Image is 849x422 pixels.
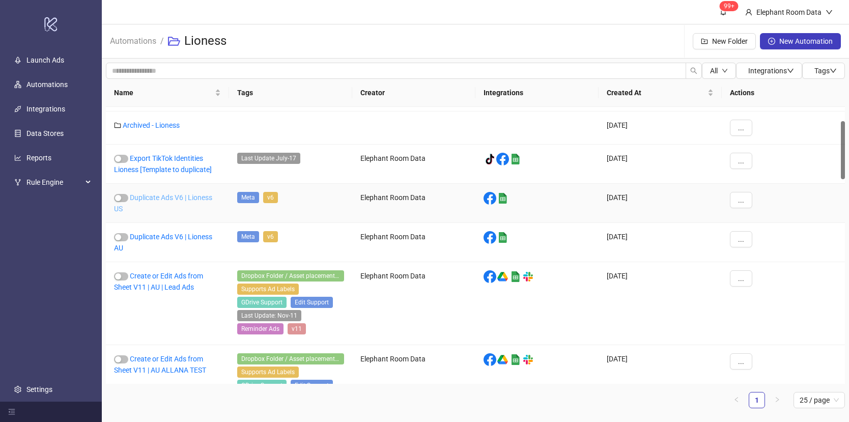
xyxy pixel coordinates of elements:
[599,145,722,184] div: [DATE]
[237,380,287,391] span: GDrive Support
[720,8,727,15] span: bell
[114,355,206,374] a: Create or Edit Ads from Sheet V11 | AU ALLANA TEST
[26,385,52,393] a: Settings
[787,67,794,74] span: down
[237,270,344,282] span: Dropbox Folder / Asset placement detection
[736,63,802,79] button: Integrationsdown
[114,272,203,291] a: Create or Edit Ads from Sheet V11 | AU | Lead Ads
[229,79,352,107] th: Tags
[730,153,752,169] button: ...
[26,105,65,113] a: Integrations
[263,192,278,203] span: v6
[738,124,744,132] span: ...
[730,231,752,247] button: ...
[237,310,301,321] span: Last Update: Nov-11
[730,192,752,208] button: ...
[760,33,841,49] button: New Automation
[710,67,718,75] span: All
[237,284,299,295] span: Supports Ad Labels
[123,121,180,129] a: Archived - Lioness
[720,1,739,11] sup: 1642
[184,33,227,49] h3: Lioness
[814,67,837,75] span: Tags
[722,68,728,74] span: down
[730,270,752,287] button: ...
[599,79,722,107] th: Created At
[237,231,259,242] span: Meta
[26,129,64,137] a: Data Stores
[237,153,300,164] span: Last Update July-17
[106,79,229,107] th: Name
[728,392,745,408] button: left
[730,120,752,136] button: ...
[291,380,333,391] span: Edit Support
[693,33,756,49] button: New Folder
[26,172,82,192] span: Rule Engine
[108,35,158,46] a: Automations
[168,35,180,47] span: folder-open
[738,196,744,204] span: ...
[690,67,697,74] span: search
[730,353,752,370] button: ...
[237,367,299,378] span: Supports Ad Labels
[749,392,765,408] li: 1
[733,397,740,403] span: left
[800,392,839,408] span: 25 / page
[794,392,845,408] div: Page Size
[702,63,736,79] button: Alldown
[769,392,785,408] li: Next Page
[26,154,51,162] a: Reports
[722,79,845,107] th: Actions
[738,274,744,283] span: ...
[352,262,475,345] div: Elephant Room Data
[114,233,212,252] a: Duplicate Ads V6 | Lioness AU
[752,7,826,18] div: Elephant Room Data
[475,79,599,107] th: Integrations
[830,67,837,74] span: down
[352,184,475,223] div: Elephant Room Data
[160,25,164,58] li: /
[237,192,259,203] span: Meta
[701,38,708,45] span: folder-add
[237,323,284,334] span: Reminder Ads
[774,397,780,403] span: right
[745,9,752,16] span: user
[263,231,278,242] span: v6
[769,392,785,408] button: right
[599,223,722,262] div: [DATE]
[728,392,745,408] li: Previous Page
[352,79,475,107] th: Creator
[291,297,333,308] span: Edit Support
[802,63,845,79] button: Tagsdown
[712,37,748,45] span: New Folder
[352,145,475,184] div: Elephant Room Data
[26,56,64,64] a: Launch Ads
[599,262,722,345] div: [DATE]
[237,297,287,308] span: GDrive Support
[738,235,744,243] span: ...
[237,353,344,364] span: Dropbox Folder / Asset placement detection
[114,154,212,174] a: Export TikTok Identities Lioness [Template to duplicate]
[599,184,722,223] div: [DATE]
[826,9,833,16] span: down
[748,67,794,75] span: Integrations
[738,357,744,365] span: ...
[738,157,744,165] span: ...
[114,193,212,213] a: Duplicate Ads V6 | Lioness US
[779,37,833,45] span: New Automation
[607,87,705,98] span: Created At
[14,179,21,186] span: fork
[26,80,68,89] a: Automations
[749,392,765,408] a: 1
[599,111,722,145] div: [DATE]
[768,38,775,45] span: plus-circle
[114,87,213,98] span: Name
[114,122,121,129] span: folder
[8,408,15,415] span: menu-fold
[352,223,475,262] div: Elephant Room Data
[288,323,306,334] span: v11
